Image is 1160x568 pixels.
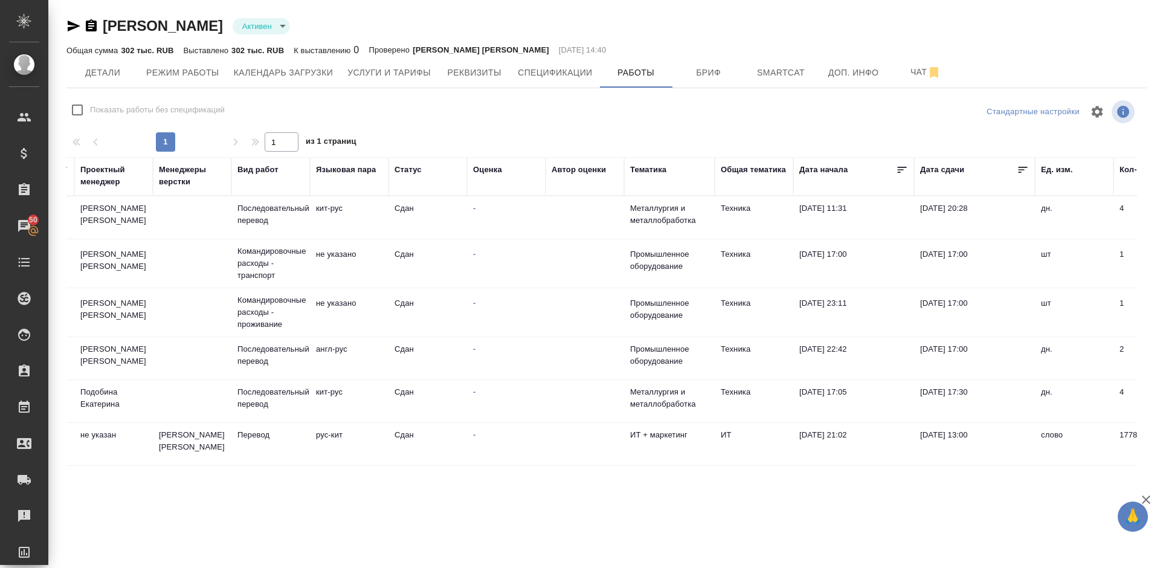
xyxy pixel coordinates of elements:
[715,196,793,239] td: Техника
[153,423,231,465] td: [PERSON_NAME] [PERSON_NAME]
[984,103,1083,121] div: split button
[1035,380,1113,422] td: дн.
[84,19,98,33] button: Скопировать ссылку
[74,65,132,80] span: Детали
[920,164,964,176] div: Дата сдачи
[294,43,359,57] div: 0
[1112,100,1137,123] span: Посмотреть информацию
[310,242,388,285] td: не указано
[294,46,353,55] p: К выставлению
[1035,337,1113,379] td: дн.
[237,429,304,441] p: Перевод
[752,65,810,80] span: Smartcat
[630,386,709,410] p: Металлургия и металлобработка
[1035,466,1113,508] td: слово
[146,65,219,80] span: Режим работы
[793,466,914,508] td: [DATE] 16:43
[310,380,388,422] td: кит-рус
[793,337,914,379] td: [DATE] 22:42
[237,202,304,227] p: Последовательный перевод
[715,242,793,285] td: Техника
[80,164,147,188] div: Проектный менеджер
[66,19,81,33] button: Скопировать ссылку для ЯМессенджера
[310,466,388,508] td: рус-кит
[233,18,290,34] div: Активен
[1035,196,1113,239] td: дн.
[234,65,333,80] span: Календарь загрузки
[559,44,607,56] p: [DATE] 14:40
[22,214,45,226] span: 50
[680,65,738,80] span: Бриф
[310,337,388,379] td: англ-рус
[799,164,848,176] div: Дата начала
[473,164,502,176] div: Оценка
[473,250,475,259] a: -
[237,386,304,410] p: Последовательный перевод
[721,164,786,176] div: Общая тематика
[1035,291,1113,334] td: шт
[231,46,284,55] p: 302 тыс. RUB
[74,337,153,379] td: [PERSON_NAME] [PERSON_NAME]
[237,164,279,176] div: Вид работ
[90,104,225,116] span: Показать работы без спецификаций
[310,196,388,239] td: кит-рус
[74,466,153,508] td: не указан
[473,299,475,308] a: -
[66,46,121,55] p: Общая сумма
[473,344,475,353] a: -
[793,380,914,422] td: [DATE] 17:05
[388,196,467,239] td: Сдан
[518,65,592,80] span: Спецификации
[184,46,232,55] p: Выставлено
[715,291,793,334] td: Техника
[793,242,914,285] td: [DATE] 17:00
[715,423,793,465] td: ИТ
[239,21,275,31] button: Активен
[74,291,153,334] td: [PERSON_NAME] [PERSON_NAME]
[237,245,304,282] p: Командировочные расходы - транспорт
[1035,242,1113,285] td: шт
[395,164,422,176] div: Статус
[927,65,941,80] svg: Отписаться
[388,380,467,422] td: Сдан
[715,337,793,379] td: Техника
[388,242,467,285] td: Сдан
[630,202,709,227] p: Металлургия и металлобработка
[1035,423,1113,465] td: слово
[388,291,467,334] td: Сдан
[74,380,153,422] td: Подобина Екатерина
[388,423,467,465] td: Сдан
[159,164,225,188] div: Менеджеры верстки
[473,430,475,439] a: -
[473,204,475,213] a: -
[445,65,503,80] span: Реквизиты
[914,337,1035,379] td: [DATE] 17:00
[552,164,606,176] div: Автор оценки
[310,423,388,465] td: рус-кит
[103,18,223,34] a: [PERSON_NAME]
[74,242,153,285] td: [PERSON_NAME] [PERSON_NAME]
[1118,502,1148,532] button: 🙏
[1123,504,1143,529] span: 🙏
[388,337,467,379] td: Сдан
[316,164,376,176] div: Языковая пара
[413,44,549,56] p: [PERSON_NAME] [PERSON_NAME]
[310,291,388,334] td: не указано
[914,196,1035,239] td: [DATE] 20:28
[1120,164,1147,176] div: Кол-во
[914,291,1035,334] td: [DATE] 17:00
[237,343,304,367] p: Последовательный перевод
[153,466,231,508] td: [PERSON_NAME] [PERSON_NAME]
[630,343,709,367] p: Промышленное оборудование
[630,164,666,176] div: Тематика
[793,196,914,239] td: [DATE] 11:31
[897,65,955,80] span: Чат
[715,380,793,422] td: Техника
[914,423,1035,465] td: [DATE] 13:00
[306,134,356,152] span: из 1 страниц
[914,380,1035,422] td: [DATE] 17:30
[793,423,914,465] td: [DATE] 21:02
[914,466,1035,508] td: [DATE] 01:19
[914,242,1035,285] td: [DATE] 17:00
[121,46,173,55] p: 302 тыс. RUB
